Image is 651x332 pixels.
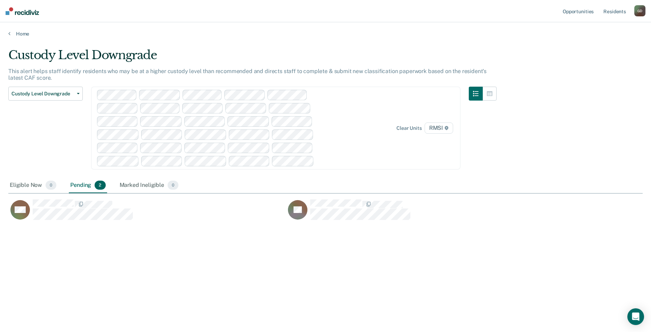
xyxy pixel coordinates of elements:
button: GD [634,5,645,16]
button: Custody Level Downgrade [8,87,83,101]
div: Eligible Now0 [8,178,58,193]
span: 0 [168,181,178,190]
div: Clear units [396,125,422,131]
span: Custody Level Downgrade [11,91,74,97]
div: CaseloadOpportunityCell-00663996 [286,199,563,227]
div: Custody Level Downgrade [8,48,497,68]
a: Home [8,31,643,37]
div: Pending2 [69,178,107,193]
div: Open Intercom Messenger [627,308,644,325]
div: CaseloadOpportunityCell-00510631 [8,199,286,227]
p: This alert helps staff identify residents who may be at a higher custody level than recommended a... [8,68,487,81]
span: RMSI [425,122,453,134]
img: Recidiviz [6,7,39,15]
span: 0 [46,181,56,190]
div: Marked Ineligible0 [118,178,180,193]
div: G D [634,5,645,16]
span: 2 [95,181,105,190]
